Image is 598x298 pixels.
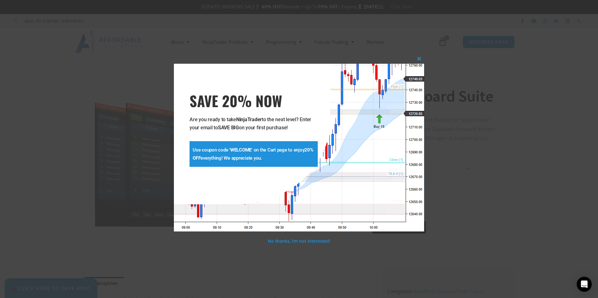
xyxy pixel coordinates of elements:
[230,147,251,153] strong: WELCOME
[190,116,318,132] p: Are you ready to take to the next level? Enter your email to on your first purchase!
[236,117,262,122] strong: NinjaTrader
[193,147,313,161] strong: 20% OFF
[577,277,592,292] div: Open Intercom Messenger
[193,146,315,162] p: Use coupon code ' ' on the Cart page to enjoy everything! We appreciate you.
[190,92,318,109] span: SAVE 20% NOW
[218,125,239,131] strong: SAVE BIG
[268,238,330,244] a: No thanks, I’m not interested!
